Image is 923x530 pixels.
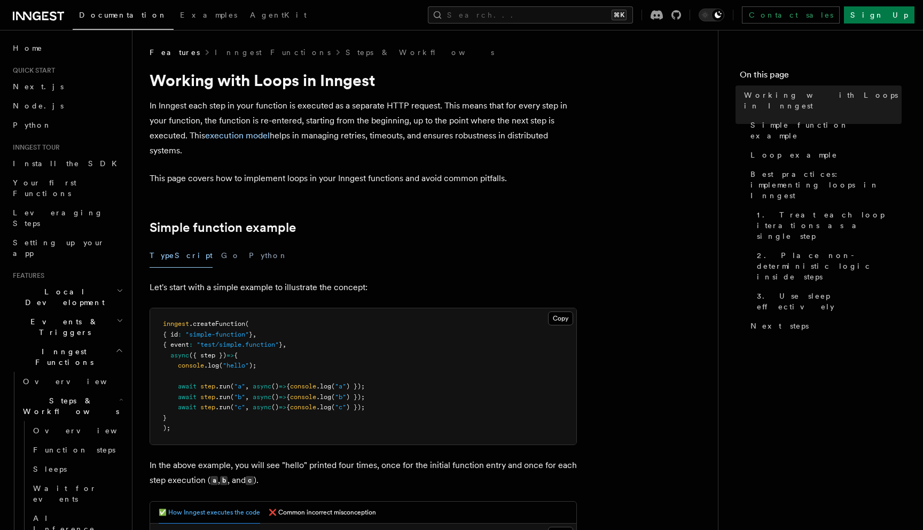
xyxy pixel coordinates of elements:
[170,352,189,359] span: async
[150,47,200,58] span: Features
[740,85,902,115] a: Working with Loops in Inngest
[185,331,249,338] span: "simple-function"
[286,393,290,401] span: {
[230,393,234,401] span: (
[331,403,335,411] span: (
[29,459,126,479] a: Sleeps
[331,383,335,390] span: (
[163,424,170,432] span: );
[215,403,230,411] span: .run
[335,403,346,411] span: "c"
[210,476,218,485] code: a
[33,465,67,473] span: Sleeps
[29,421,126,440] a: Overview
[316,383,331,390] span: .log
[13,102,64,110] span: Node.js
[9,143,60,152] span: Inngest tour
[13,121,52,129] span: Python
[150,98,577,158] p: In Inngest each step in your function is executed as a separate HTTP request. This means that for...
[234,352,238,359] span: {
[746,115,902,145] a: Simple function example
[178,383,197,390] span: await
[269,502,376,524] button: ❌ Common incorrect misconception
[220,476,228,485] code: b
[13,82,64,91] span: Next.js
[189,320,245,328] span: .createFunction
[9,115,126,135] a: Python
[13,208,103,228] span: Leveraging Steps
[200,403,215,411] span: step
[699,9,724,21] button: Toggle dark mode
[9,66,55,75] span: Quick start
[163,414,167,422] span: }
[13,238,105,258] span: Setting up your app
[750,120,902,141] span: Simple function example
[163,331,178,338] span: { id
[73,3,174,30] a: Documentation
[234,403,245,411] span: "c"
[150,171,577,186] p: This page covers how to implement loops in your Inngest functions and avoid common pitfalls.
[223,362,249,369] span: "hello"
[757,250,902,282] span: 2. Place non-deterministic logic inside steps
[230,383,234,390] span: (
[9,312,126,342] button: Events & Triggers
[750,321,809,331] span: Next steps
[746,145,902,165] a: Loop example
[9,233,126,263] a: Setting up your app
[9,316,116,338] span: Events & Triggers
[286,383,290,390] span: {
[335,393,346,401] span: "b"
[428,6,633,24] button: Search...⌘K
[174,3,244,29] a: Examples
[746,165,902,205] a: Best practices: implementing loops in Inngest
[13,43,43,53] span: Home
[290,383,316,390] span: console
[13,159,123,168] span: Install the SDK
[9,77,126,96] a: Next.js
[249,331,253,338] span: }
[757,209,902,241] span: 1. Treat each loop iterations as a single step
[744,90,902,111] span: Working with Loops in Inngest
[9,203,126,233] a: Leveraging Steps
[150,458,577,488] p: In the above example, you will see "hello" printed four times, once for the initial function entr...
[150,280,577,295] p: Let's start with a simple example to illustrate the concept:
[178,331,182,338] span: :
[230,403,234,411] span: (
[249,362,256,369] span: );
[742,6,840,24] a: Contact sales
[253,403,271,411] span: async
[286,403,290,411] span: {
[290,393,316,401] span: console
[178,403,197,411] span: await
[150,244,213,268] button: TypeScript
[189,341,193,348] span: :
[19,372,126,391] a: Overview
[226,352,234,359] span: =>
[245,403,249,411] span: ,
[189,352,226,359] span: ({ step })
[271,393,279,401] span: ()
[279,341,283,348] span: }
[19,391,126,421] button: Steps & Workflows
[197,341,279,348] span: "test/simple.function"
[316,393,331,401] span: .log
[215,47,331,58] a: Inngest Functions
[346,403,365,411] span: ) });
[178,393,197,401] span: await
[23,377,133,386] span: Overview
[346,383,365,390] span: ) });
[163,320,189,328] span: inngest
[9,282,126,312] button: Local Development
[279,383,286,390] span: =>
[253,393,271,401] span: async
[150,220,296,235] a: Simple function example
[19,395,119,417] span: Steps & Workflows
[9,154,126,173] a: Install the SDK
[245,320,249,328] span: (
[29,479,126,509] a: Wait for events
[271,383,279,390] span: ()
[33,484,97,503] span: Wait for events
[253,383,271,390] span: async
[13,178,76,198] span: Your first Functions
[29,440,126,459] a: Function steps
